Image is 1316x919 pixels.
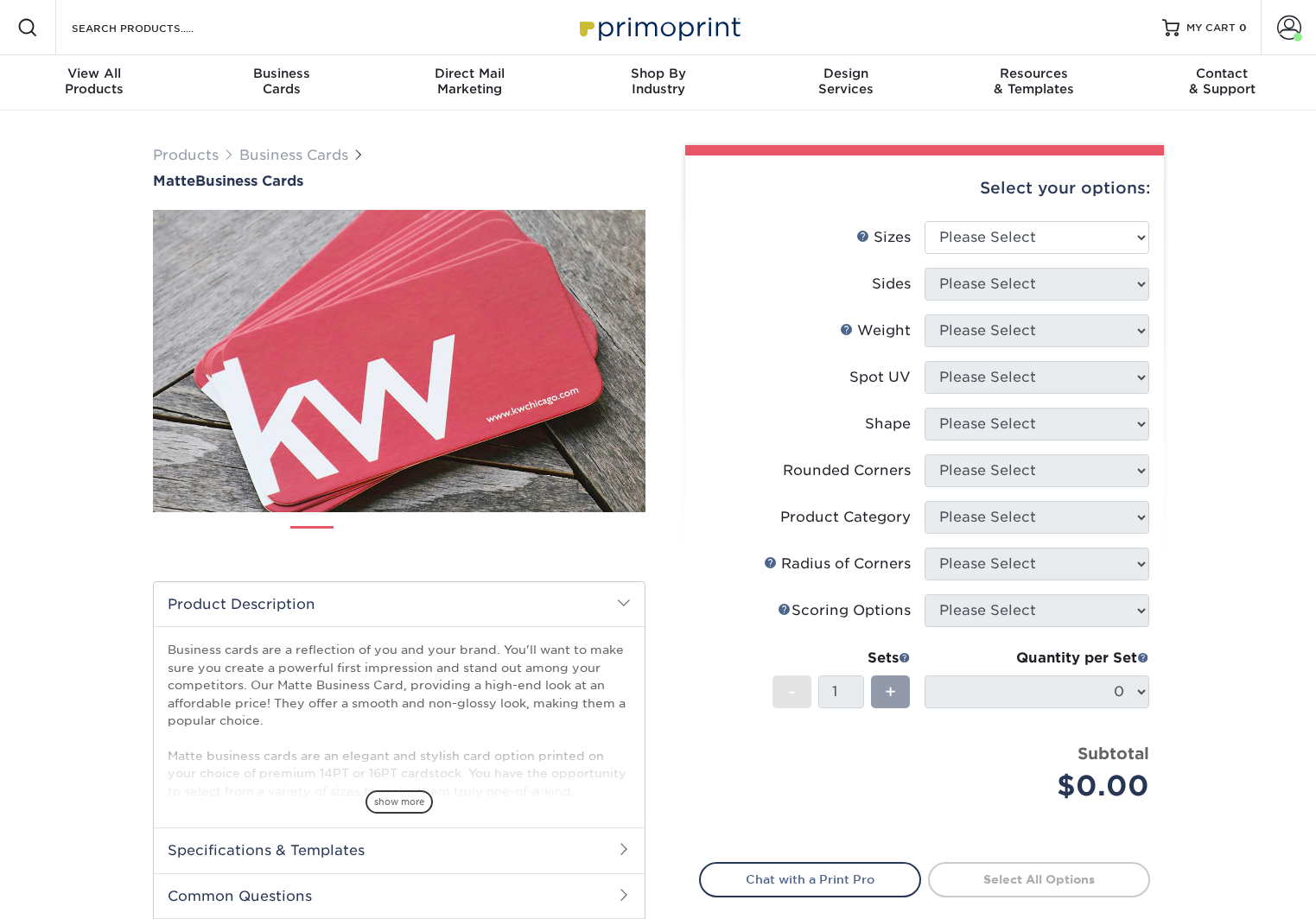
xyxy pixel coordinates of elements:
[154,873,645,918] h2: Common Questions
[752,55,940,111] a: DesignServices
[572,9,745,46] img: Primoprint
[168,641,631,887] p: Business cards are a reflection of you and your brand. You'll want to make sure you create a powe...
[885,679,896,705] span: +
[1128,55,1316,111] a: Contact& Support
[925,648,1149,669] div: Quantity per Set
[290,520,334,563] img: Business Cards 01
[840,320,911,341] div: Weight
[188,55,377,111] a: BusinessCards
[366,790,433,814] span: show more
[783,460,911,481] div: Rounded Corners
[788,679,796,705] span: -
[564,66,753,81] span: Shop By
[752,66,940,81] span: Design
[188,66,377,97] div: Cards
[564,66,753,97] div: Industry
[778,600,911,621] div: Scoring Options
[940,66,1128,97] div: & Templates
[188,66,377,81] span: Business
[153,147,219,163] a: Products
[348,519,391,562] img: Business Cards 02
[376,66,564,97] div: Marketing
[153,115,645,607] img: Matte 01
[153,173,645,189] a: MatteBusiness Cards
[376,55,564,111] a: Direct MailMarketing
[938,765,1149,807] div: $0.00
[239,147,348,163] a: Business Cards
[154,827,645,872] h2: Specifications & Templates
[1078,744,1149,763] strong: Subtotal
[752,66,940,97] div: Services
[1128,66,1316,81] span: Contact
[406,519,449,562] img: Business Cards 03
[153,173,195,189] span: Matte
[872,274,911,295] div: Sides
[764,554,911,574] div: Radius of Corners
[940,55,1128,111] a: Resources& Templates
[154,582,645,626] h2: Product Description
[940,66,1128,81] span: Resources
[856,227,911,248] div: Sizes
[464,519,507,562] img: Business Cards 04
[849,367,911,388] div: Spot UV
[564,55,753,111] a: Shop ByIndustry
[70,17,238,38] input: SEARCH PRODUCTS.....
[865,414,911,434] div: Shape
[928,862,1150,897] a: Select All Options
[153,173,645,189] h1: Business Cards
[1186,21,1236,35] span: MY CART
[772,648,911,669] div: Sets
[1239,22,1247,34] span: 0
[699,155,1150,221] div: Select your options:
[780,507,911,528] div: Product Category
[376,66,564,81] span: Direct Mail
[1128,66,1316,97] div: & Support
[699,862,921,897] a: Chat with a Print Pro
